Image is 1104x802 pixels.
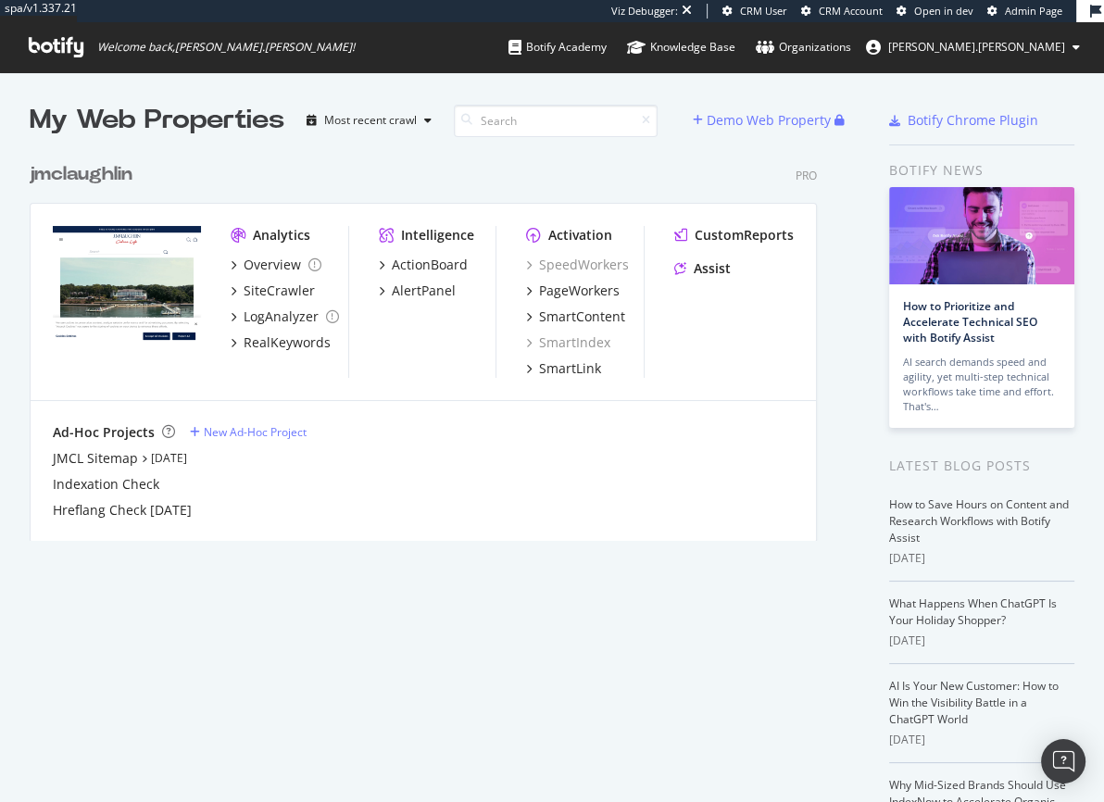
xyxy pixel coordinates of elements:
[1041,739,1085,783] div: Open Intercom Messenger
[796,168,817,183] div: Pro
[889,633,1074,649] div: [DATE]
[756,22,851,72] a: Organizations
[53,226,201,345] img: jmclaughlin.com
[889,732,1074,748] div: [DATE]
[903,298,1037,345] a: How to Prioritize and Accelerate Technical SEO with Botify Assist
[299,106,439,135] button: Most recent crawl
[30,102,284,139] div: My Web Properties
[539,359,601,378] div: SmartLink
[889,111,1038,130] a: Botify Chrome Plugin
[244,307,319,326] div: LogAnalyzer
[539,282,620,300] div: PageWorkers
[204,424,307,440] div: New Ad-Hoc Project
[244,333,331,352] div: RealKeywords
[914,4,973,18] span: Open in dev
[253,226,310,244] div: Analytics
[889,678,1059,727] a: AI Is Your New Customer: How to Win the Visibility Battle in a ChatGPT World
[889,456,1074,476] div: Latest Blog Posts
[888,39,1065,55] span: colin.reid
[508,22,607,72] a: Botify Academy
[694,259,731,278] div: Assist
[244,256,301,274] div: Overview
[508,38,607,56] div: Botify Academy
[526,282,620,300] a: PageWorkers
[30,161,140,188] a: jmclaughlin
[526,333,610,352] a: SmartIndex
[526,359,601,378] a: SmartLink
[897,4,973,19] a: Open in dev
[392,282,456,300] div: AlertPanel
[903,355,1060,414] div: AI search demands speed and agility, yet multi-step technical workflows take time and effort. Tha...
[53,423,155,442] div: Ad-Hoc Projects
[244,282,315,300] div: SiteCrawler
[889,550,1074,567] div: [DATE]
[231,333,331,352] a: RealKeywords
[526,256,629,274] a: SpeedWorkers
[908,111,1038,130] div: Botify Chrome Plugin
[30,161,132,188] div: jmclaughlin
[740,4,787,18] span: CRM User
[379,256,468,274] a: ActionBoard
[526,307,625,326] a: SmartContent
[324,115,417,126] div: Most recent crawl
[151,450,187,466] a: [DATE]
[190,424,307,440] a: New Ad-Hoc Project
[392,256,468,274] div: ActionBoard
[401,226,474,244] div: Intelligence
[756,38,851,56] div: Organizations
[722,4,787,19] a: CRM User
[539,307,625,326] div: SmartContent
[548,226,612,244] div: Activation
[674,259,731,278] a: Assist
[851,32,1095,62] button: [PERSON_NAME].[PERSON_NAME]
[627,38,735,56] div: Knowledge Base
[693,106,834,135] button: Demo Web Property
[53,449,138,468] a: JMCL Sitemap
[611,4,678,19] div: Viz Debugger:
[889,595,1057,628] a: What Happens When ChatGPT Is Your Holiday Shopper?
[695,226,794,244] div: CustomReports
[889,160,1074,181] div: Botify news
[53,501,192,520] a: Hreflang Check [DATE]
[674,226,794,244] a: CustomReports
[889,496,1069,545] a: How to Save Hours on Content and Research Workflows with Botify Assist
[801,4,883,19] a: CRM Account
[819,4,883,18] span: CRM Account
[97,40,355,55] span: Welcome back, [PERSON_NAME].[PERSON_NAME] !
[889,187,1074,284] img: How to Prioritize and Accelerate Technical SEO with Botify Assist
[707,111,831,130] div: Demo Web Property
[231,307,339,326] a: LogAnalyzer
[231,282,315,300] a: SiteCrawler
[1005,4,1062,18] span: Admin Page
[231,256,321,274] a: Overview
[379,282,456,300] a: AlertPanel
[627,22,735,72] a: Knowledge Base
[454,105,658,137] input: Search
[53,475,159,494] a: Indexation Check
[987,4,1062,19] a: Admin Page
[693,112,834,128] a: Demo Web Property
[30,139,832,541] div: grid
